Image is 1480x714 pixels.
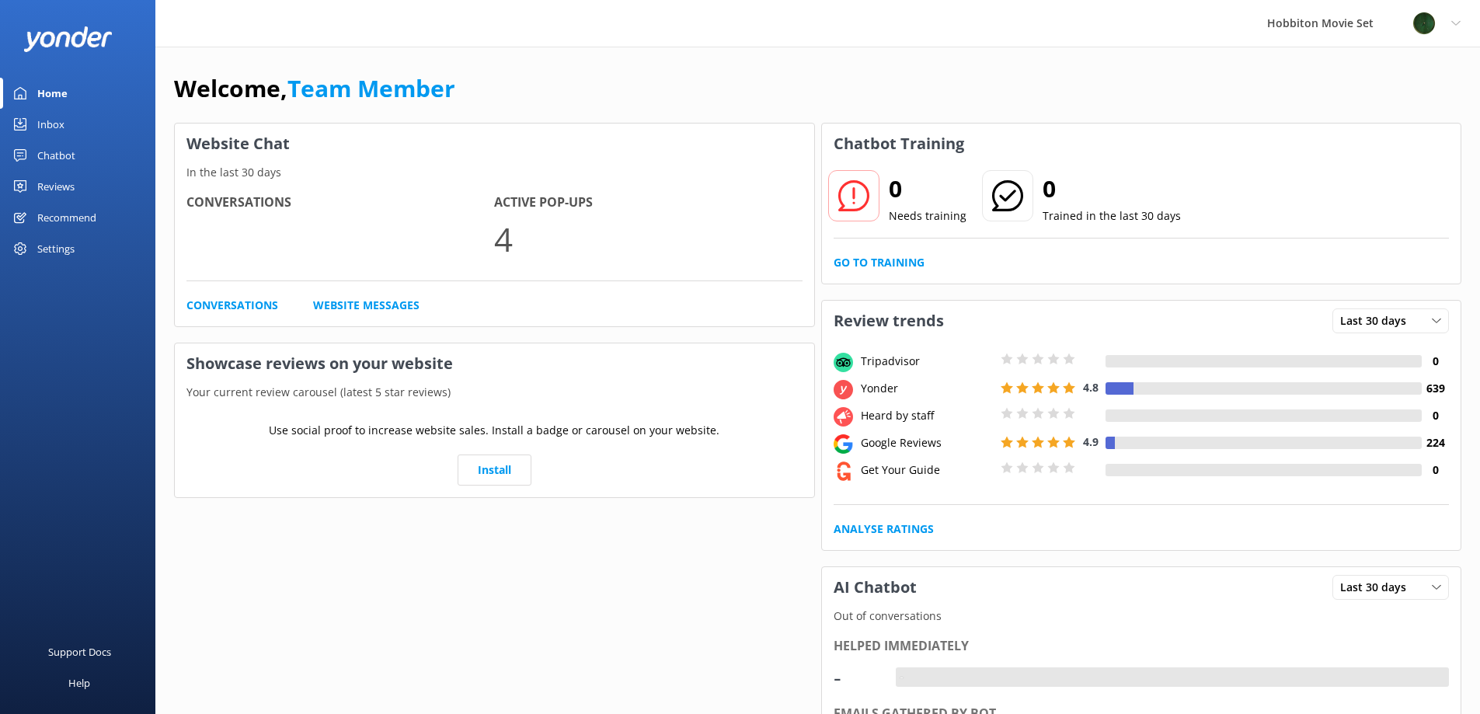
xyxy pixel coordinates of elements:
h3: Website Chat [175,124,814,164]
a: Install [458,455,531,486]
h4: 0 [1422,407,1449,424]
p: 4 [494,213,802,265]
p: Your current review carousel (latest 5 star reviews) [175,384,814,401]
div: - [896,667,907,688]
span: 4.8 [1083,380,1099,395]
div: Yonder [857,380,997,397]
h4: Conversations [186,193,494,213]
h3: Chatbot Training [822,124,976,164]
p: Use social proof to increase website sales. Install a badge or carousel on your website. [269,422,719,439]
h4: 639 [1422,380,1449,397]
p: Trained in the last 30 days [1043,207,1181,225]
div: Inbox [37,109,64,140]
h4: 0 [1422,461,1449,479]
span: 4.9 [1083,434,1099,449]
div: Helped immediately [834,636,1450,657]
div: Google Reviews [857,434,997,451]
img: 34-1625720359.png [1412,12,1436,35]
h1: Welcome, [174,70,455,107]
h4: Active Pop-ups [494,193,802,213]
div: Recommend [37,202,96,233]
h3: Review trends [822,301,956,341]
h3: Showcase reviews on your website [175,343,814,384]
div: Heard by staff [857,407,997,424]
h2: 0 [889,170,966,207]
div: Help [68,667,90,698]
p: Out of conversations [822,608,1461,625]
div: Home [37,78,68,109]
a: Conversations [186,297,278,314]
h2: 0 [1043,170,1181,207]
div: Reviews [37,171,75,202]
p: In the last 30 days [175,164,814,181]
div: - [834,659,880,696]
div: Settings [37,233,75,264]
img: yonder-white-logo.png [23,26,113,52]
h4: 224 [1422,434,1449,451]
div: Support Docs [48,636,111,667]
a: Analyse Ratings [834,521,934,538]
a: Team Member [287,72,455,104]
div: Chatbot [37,140,75,171]
a: Website Messages [313,297,420,314]
div: Get Your Guide [857,461,997,479]
span: Last 30 days [1340,312,1416,329]
a: Go to Training [834,254,925,271]
h3: AI Chatbot [822,567,928,608]
p: Needs training [889,207,966,225]
span: Last 30 days [1340,579,1416,596]
div: Tripadvisor [857,353,997,370]
h4: 0 [1422,353,1449,370]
